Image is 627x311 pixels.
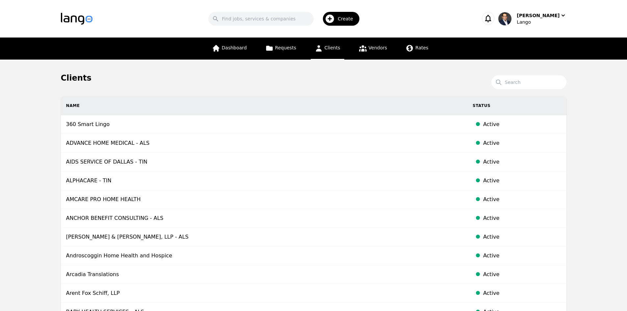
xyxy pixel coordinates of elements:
a: Vendors [355,38,391,60]
td: Arcadia Translations [61,265,467,284]
span: Requests [275,45,296,50]
td: AMCARE PRO HOME HEALTH [61,190,467,209]
a: Dashboard [208,38,251,60]
div: Active [483,252,561,260]
th: Name [61,96,467,115]
td: ANCHOR BENEFIT CONSULTING - ALS [61,209,467,228]
span: Dashboard [222,45,247,50]
td: Arent Fox Schiff, LLP [61,284,467,303]
a: Rates [402,38,432,60]
div: [PERSON_NAME] [517,12,560,19]
span: Rates [415,45,428,50]
div: Active [483,289,561,297]
td: ADVANCE HOME MEDICAL - ALS [61,134,467,153]
input: Search [491,75,566,89]
span: Create [338,15,358,22]
a: Clients [311,38,344,60]
button: Create [314,9,363,28]
img: User Profile [498,12,511,25]
div: Active [483,233,561,241]
th: Status [467,96,566,115]
div: Active [483,271,561,278]
input: Find jobs, services & companies [208,12,314,26]
div: Active [483,139,561,147]
td: 360 Smart Lingo [61,115,467,134]
td: [PERSON_NAME] & [PERSON_NAME], LLP - ALS [61,228,467,246]
td: AIDS SERVICE OF DALLAS - TIN [61,153,467,171]
div: Active [483,214,561,222]
h1: Clients [61,73,566,83]
span: Clients [325,45,340,50]
td: Androscoggin Home Health and Hospice [61,246,467,265]
td: ALPHACARE - TIN [61,171,467,190]
span: Vendors [369,45,387,50]
div: Active [483,158,561,166]
button: User Profile[PERSON_NAME]Lango [498,12,566,25]
div: Active [483,195,561,203]
div: Active [483,120,561,128]
a: Requests [261,38,300,60]
div: Active [483,177,561,185]
img: Logo [61,13,92,25]
div: Lango [517,19,566,25]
